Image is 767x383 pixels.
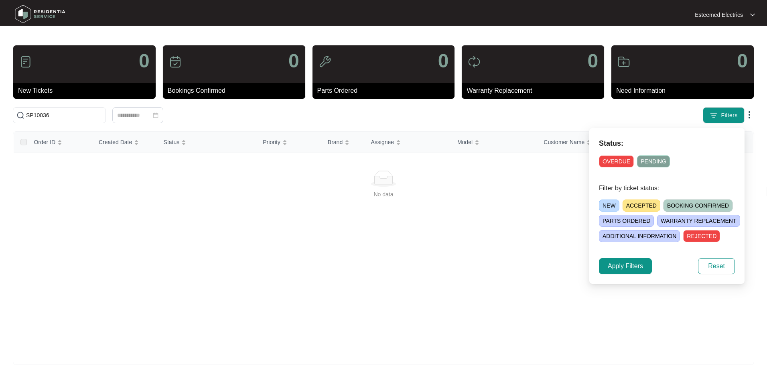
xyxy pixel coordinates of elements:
span: Status [164,138,180,147]
span: PENDING [637,155,670,167]
span: Model [457,138,473,147]
p: Esteemed Electrics [695,11,743,19]
th: Priority [256,132,321,153]
p: 0 [438,51,449,71]
span: PARTS ORDERED [599,215,654,227]
th: Assignee [365,132,451,153]
img: icon [19,55,32,68]
p: 0 [288,51,299,71]
span: Apply Filters [608,261,643,271]
img: search-icon [16,111,24,119]
span: ADDITIONAL INFORMATION [599,230,680,242]
img: dropdown arrow [750,13,755,17]
img: filter icon [710,111,718,119]
img: dropdown arrow [745,110,754,120]
th: Customer Name [537,132,623,153]
span: Brand [328,138,343,147]
span: ACCEPTED [623,200,660,212]
div: No data [23,190,744,199]
span: REJECTED [683,230,720,242]
button: Reset [698,258,735,274]
th: Order ID [27,132,92,153]
span: Order ID [34,138,55,147]
p: Need Information [616,86,754,96]
span: BOOKING CONFIRMED [664,200,733,212]
p: Bookings Confirmed [168,86,305,96]
span: Priority [263,138,280,147]
p: New Tickets [18,86,156,96]
button: Apply Filters [599,258,652,274]
th: Brand [321,132,365,153]
img: icon [169,55,182,68]
span: OVERDUE [599,155,634,167]
p: Status: [599,138,735,149]
th: Status [157,132,257,153]
span: NEW [599,200,619,212]
p: Warranty Replacement [467,86,604,96]
span: Reset [708,261,725,271]
th: Model [451,132,537,153]
button: filter iconFilters [703,107,745,123]
p: Parts Ordered [317,86,455,96]
img: icon [468,55,481,68]
span: WARRANTY REPLACEMENT [657,215,740,227]
th: Created Date [92,132,157,153]
img: residentia service logo [12,2,68,26]
input: Search by Order Id, Assignee Name, Customer Name, Brand and Model [26,111,102,120]
img: icon [617,55,630,68]
p: 0 [737,51,748,71]
p: 0 [587,51,598,71]
p: Filter by ticket status: [599,183,735,193]
img: icon [319,55,331,68]
span: Created Date [99,138,132,147]
span: Customer Name [544,138,584,147]
span: Filters [721,111,738,120]
p: 0 [139,51,150,71]
span: Assignee [371,138,394,147]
